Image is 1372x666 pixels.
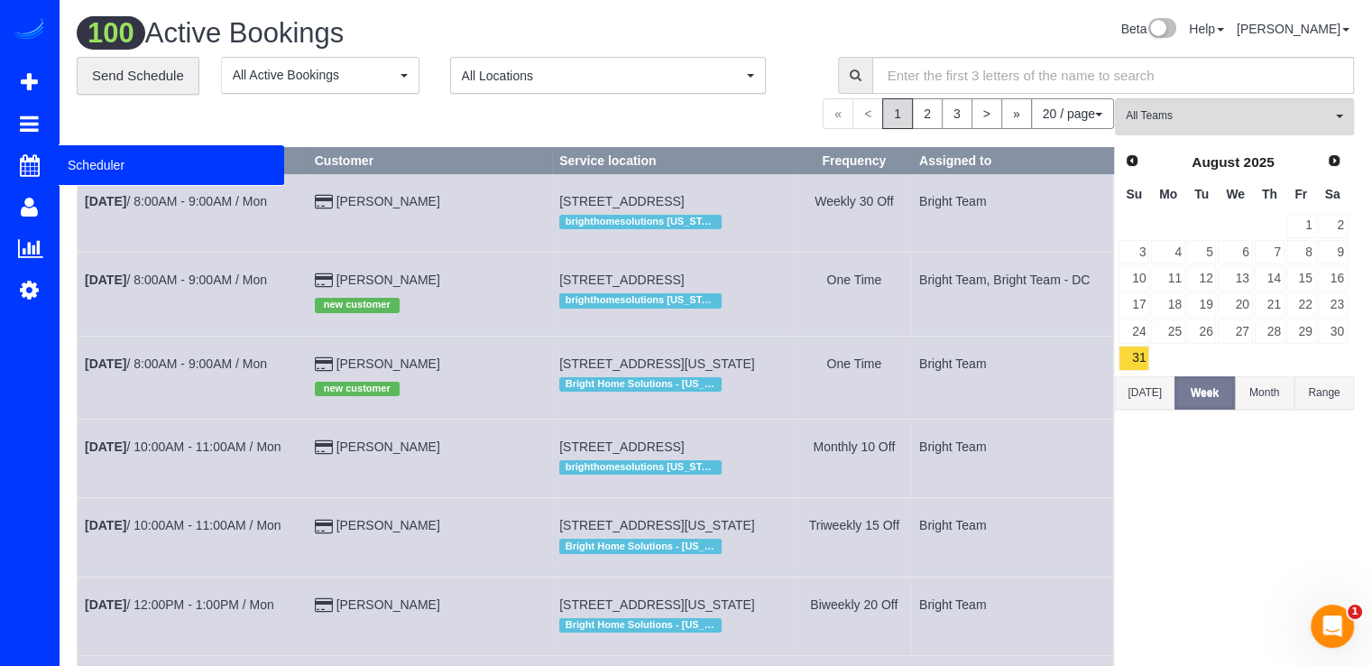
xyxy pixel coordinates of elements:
b: [DATE] [85,194,126,208]
span: [STREET_ADDRESS][US_STATE] [559,518,755,532]
td: Service location [552,498,796,577]
span: brighthomesolutions [US_STATE] [559,293,722,308]
td: Schedule date [78,253,308,336]
th: Customer [307,147,551,173]
td: Service location [552,577,796,655]
th: Assigned to [911,147,1113,173]
a: 13 [1218,266,1252,291]
a: 1 [1286,214,1316,238]
a: [PERSON_NAME] [336,356,440,371]
td: Schedule date [78,419,308,497]
a: 18 [1151,293,1184,318]
a: Help [1189,22,1224,36]
span: Friday [1294,187,1307,201]
a: 12 [1187,266,1217,291]
a: 28 [1255,319,1285,344]
div: Location [559,614,788,637]
a: [DATE]/ 12:00PM - 1:00PM / Mon [85,597,274,612]
i: Credit Card Payment [315,274,333,287]
a: 17 [1119,293,1149,318]
td: Customer [307,419,551,497]
iframe: Intercom live chat [1311,605,1354,648]
a: 20 [1218,293,1252,318]
span: new customer [315,382,400,396]
a: 10 [1119,266,1149,291]
td: Customer [307,253,551,336]
a: 25 [1151,319,1184,344]
span: Monday [1159,187,1177,201]
a: [DATE]/ 8:00AM - 9:00AM / Mon [85,273,267,287]
a: » [1001,98,1032,129]
i: Credit Card Payment [315,196,333,208]
a: [PERSON_NAME] [336,194,440,208]
a: 22 [1286,293,1316,318]
a: 14 [1255,266,1285,291]
td: Schedule date [78,336,308,419]
div: Location [559,456,788,479]
a: 16 [1318,266,1348,291]
div: Location [559,534,788,558]
b: [DATE] [85,597,126,612]
td: Schedule date [78,577,308,655]
a: [DATE]/ 10:00AM - 11:00AM / Mon [85,439,281,454]
b: [DATE] [85,439,126,454]
td: Service location [552,336,796,419]
span: Prev [1125,153,1139,168]
td: Frequency [796,253,911,336]
span: new customer [315,298,400,312]
a: 30 [1318,319,1348,344]
span: [STREET_ADDRESS][US_STATE] [559,356,755,371]
td: Frequency [796,336,911,419]
span: [STREET_ADDRESS] [559,439,684,454]
td: Assigned to [911,173,1113,252]
div: Location [559,289,788,312]
ol: All Locations [450,57,766,94]
td: Service location [552,173,796,252]
span: All Locations [462,67,742,85]
span: Bright Home Solutions - [US_STATE][GEOGRAPHIC_DATA] [559,377,722,392]
span: Tuesday [1194,187,1209,201]
a: [PERSON_NAME] [336,273,440,287]
span: « [823,98,853,129]
span: Thursday [1262,187,1277,201]
button: Range [1294,376,1354,410]
a: 23 [1318,293,1348,318]
span: All Teams [1126,108,1331,124]
span: 1 [882,98,913,129]
a: [PERSON_NAME] [1237,22,1349,36]
i: Credit Card Payment [315,358,333,371]
td: Customer [307,498,551,577]
h1: Active Bookings [77,18,702,49]
a: 8 [1286,240,1316,264]
td: Assigned to [911,419,1113,497]
a: 31 [1119,346,1149,370]
a: [DATE]/ 10:00AM - 11:00AM / Mon [85,518,281,532]
button: Month [1235,376,1294,410]
img: Automaid Logo [11,18,47,43]
span: Bright Home Solutions - [US_STATE][GEOGRAPHIC_DATA] [559,618,722,633]
b: [DATE] [85,356,126,371]
a: 3 [1119,240,1149,264]
div: Location [559,210,788,234]
a: Beta [1120,22,1176,36]
a: 27 [1218,319,1252,344]
b: [DATE] [85,518,126,532]
th: Service location [552,147,796,173]
span: 100 [77,16,145,50]
td: Frequency [796,419,911,497]
a: Prev [1119,149,1145,174]
td: Frequency [796,173,911,252]
td: Assigned to [911,577,1113,655]
button: [DATE] [1115,376,1174,410]
span: Sunday [1126,187,1142,201]
i: Credit Card Payment [315,441,333,454]
td: Assigned to [911,498,1113,577]
i: Credit Card Payment [315,599,333,612]
span: [STREET_ADDRESS] [559,194,684,208]
span: [STREET_ADDRESS][US_STATE] [559,597,755,612]
b: [DATE] [85,273,126,287]
a: 7 [1255,240,1285,264]
th: Frequency [796,147,911,173]
a: [PERSON_NAME] [336,597,440,612]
